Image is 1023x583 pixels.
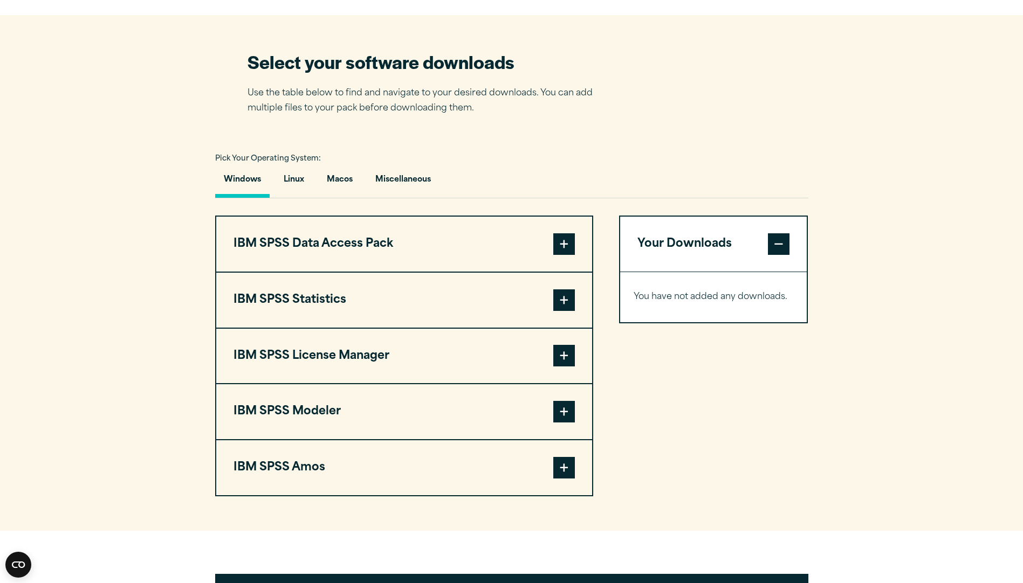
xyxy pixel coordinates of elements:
button: Linux [275,167,313,198]
button: IBM SPSS Modeler [216,384,592,439]
span: Pick Your Operating System: [215,155,321,162]
button: IBM SPSS Amos [216,440,592,495]
p: Use the table below to find and navigate to your desired downloads. You can add multiple files to... [248,86,609,117]
button: Miscellaneous [367,167,440,198]
button: IBM SPSS Data Access Pack [216,217,592,272]
button: IBM SPSS License Manager [216,329,592,384]
p: You have not added any downloads. [634,289,794,305]
h2: Select your software downloads [248,50,609,74]
button: Your Downloads [620,217,807,272]
button: Windows [215,167,270,198]
div: Your Downloads [620,272,807,322]
button: Macos [318,167,361,198]
button: Open CMP widget [5,552,31,578]
button: IBM SPSS Statistics [216,273,592,328]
